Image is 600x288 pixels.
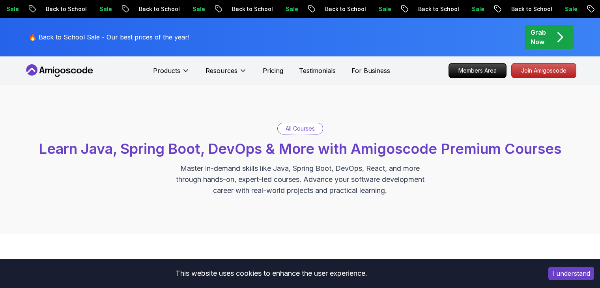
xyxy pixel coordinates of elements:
[503,5,557,13] p: Back to School
[464,5,489,13] p: Sale
[317,5,370,13] p: Back to School
[548,267,594,280] button: Accept cookies
[6,265,536,282] div: This website uses cookies to enhance the user experience.
[153,66,180,75] p: Products
[39,140,561,157] span: Learn Java, Spring Boot, DevOps & More with Amigoscode Premium Courses
[224,5,277,13] p: Back to School
[29,32,189,42] p: 🔥 Back to School Sale - Our best prices of the year!
[370,5,396,13] p: Sale
[263,66,283,75] a: Pricing
[449,63,507,78] a: Members Area
[206,66,247,82] button: Resources
[299,66,336,75] a: Testimonials
[153,66,190,82] button: Products
[206,66,237,75] p: Resources
[131,5,184,13] p: Back to School
[410,5,464,13] p: Back to School
[37,5,91,13] p: Back to School
[168,163,433,196] p: Master in-demand skills like Java, Spring Boot, DevOps, React, and more through hands-on, expert-...
[91,5,116,13] p: Sale
[184,5,209,13] p: Sale
[449,64,506,78] p: Members Area
[531,28,546,47] p: Grab Now
[511,63,576,78] a: Join Amigoscode
[277,5,303,13] p: Sale
[351,66,390,75] a: For Business
[286,125,315,133] p: All Courses
[512,64,576,78] p: Join Amigoscode
[557,5,582,13] p: Sale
